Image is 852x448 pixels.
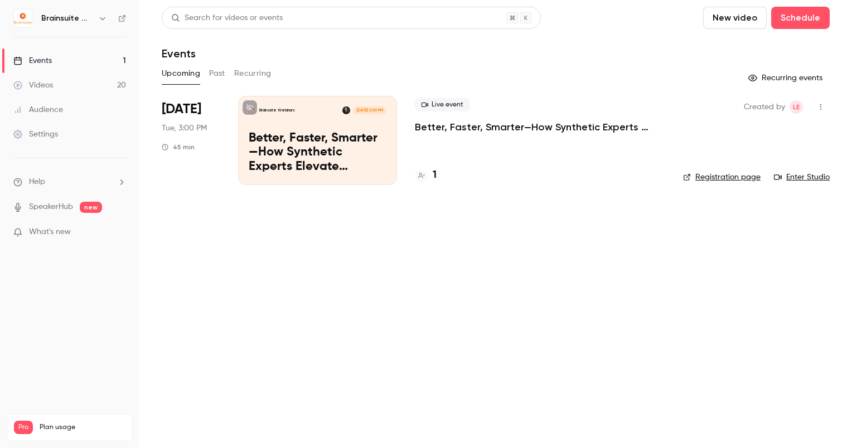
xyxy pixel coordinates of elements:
[162,100,201,118] span: [DATE]
[162,65,200,82] button: Upcoming
[29,201,73,213] a: SpeakerHub
[14,421,33,434] span: Pro
[238,96,397,185] a: Better, Faster, Smarter—How Synthetic Experts Elevate Creative DecisionsBrainsuite WebinarsDr. Ma...
[259,108,295,113] p: Brainsuite Webinars
[249,132,386,174] p: Better, Faster, Smarter—How Synthetic Experts Elevate Creative Decisions
[41,13,94,24] h6: Brainsuite Webinars
[162,47,196,60] h1: Events
[771,7,830,29] button: Schedule
[29,226,71,238] span: What's new
[703,7,767,29] button: New video
[793,100,800,114] span: LE
[13,80,53,91] div: Videos
[162,96,220,185] div: Sep 30 Tue, 3:00 PM (Europe/Berlin)
[743,69,830,87] button: Recurring events
[415,98,470,111] span: Live event
[744,100,785,114] span: Created by
[234,65,272,82] button: Recurring
[342,106,350,114] img: Dr. Martin Scarabis
[171,12,283,24] div: Search for videos or events
[683,172,761,183] a: Registration page
[13,129,58,140] div: Settings
[13,104,63,115] div: Audience
[14,9,32,27] img: Brainsuite Webinars
[113,227,126,237] iframe: Noticeable Trigger
[13,55,52,66] div: Events
[80,202,102,213] span: new
[209,65,225,82] button: Past
[415,168,437,183] a: 1
[29,176,45,188] span: Help
[13,176,126,188] li: help-dropdown-opener
[433,168,437,183] h4: 1
[790,100,803,114] span: Louisa Edokpayi
[774,172,830,183] a: Enter Studio
[162,123,207,134] span: Tue, 3:00 PM
[162,143,195,152] div: 45 min
[415,120,665,134] a: Better, Faster, Smarter—How Synthetic Experts Elevate Creative Decisions
[353,106,386,114] span: [DATE] 3:00 PM
[40,423,125,432] span: Plan usage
